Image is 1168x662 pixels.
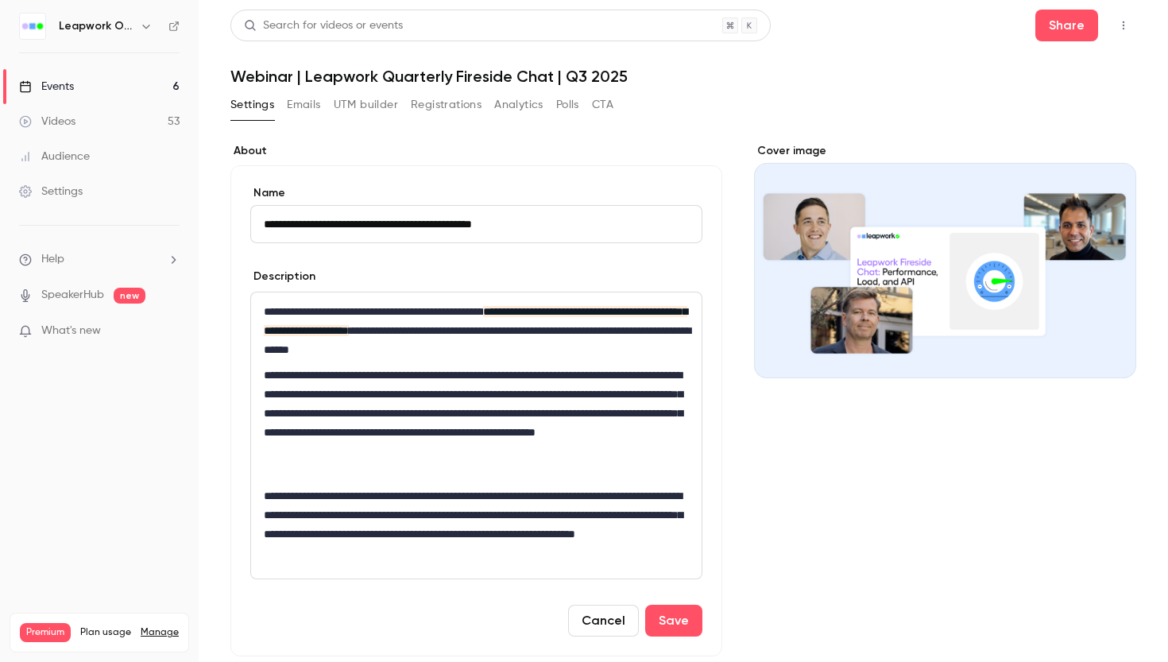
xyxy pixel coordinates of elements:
[20,623,71,642] span: Premium
[287,92,320,118] button: Emails
[592,92,613,118] button: CTA
[230,67,1136,86] h1: Webinar | Leapwork Quarterly Fireside Chat | Q3 2025
[754,143,1136,378] section: Cover image
[19,149,90,165] div: Audience
[19,79,74,95] div: Events
[19,184,83,199] div: Settings
[494,92,543,118] button: Analytics
[20,14,45,39] img: Leapwork Online Event
[1035,10,1098,41] button: Share
[244,17,403,34] div: Search for videos or events
[59,18,133,34] h6: Leapwork Online Event
[645,605,702,637] button: Save
[251,292,702,579] div: editor
[250,269,315,285] label: Description
[19,251,180,268] li: help-dropdown-opener
[568,605,639,637] button: Cancel
[41,251,64,268] span: Help
[334,92,398,118] button: UTM builder
[411,92,482,118] button: Registrations
[230,143,722,159] label: About
[114,288,145,304] span: new
[161,324,180,339] iframe: Noticeable Trigger
[41,323,101,339] span: What's new
[250,185,702,201] label: Name
[80,626,131,639] span: Plan usage
[19,114,75,130] div: Videos
[141,626,179,639] a: Manage
[556,92,579,118] button: Polls
[41,287,104,304] a: SpeakerHub
[754,143,1136,159] label: Cover image
[230,92,274,118] button: Settings
[250,292,702,579] section: description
